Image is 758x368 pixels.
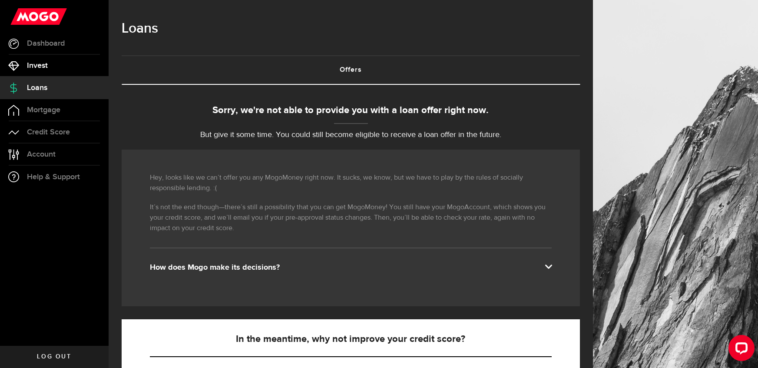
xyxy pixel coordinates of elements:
[27,128,70,136] span: Credit Score
[27,62,48,70] span: Invest
[122,129,580,141] p: But give it some time. You could still become eligible to receive a loan offer in the future.
[27,106,60,114] span: Mortgage
[27,173,80,181] span: Help & Support
[27,151,56,158] span: Account
[150,202,552,234] p: It’s not the end though—there’s still a possibility that you can get MogoMoney! You still have yo...
[122,104,580,118] div: Sorry, we're not able to provide you with a loan offer right now.
[122,55,580,85] ul: Tabs Navigation
[150,173,552,194] p: Hey, looks like we can’t offer you any MogoMoney right now. It sucks, we know, but we have to pla...
[722,331,758,368] iframe: LiveChat chat widget
[37,354,71,360] span: Log out
[150,262,552,273] div: How does Mogo make its decisions?
[27,40,65,47] span: Dashboard
[150,334,552,345] h5: In the meantime, why not improve your credit score?
[122,17,580,40] h1: Loans
[27,84,47,92] span: Loans
[122,56,580,84] a: Offers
